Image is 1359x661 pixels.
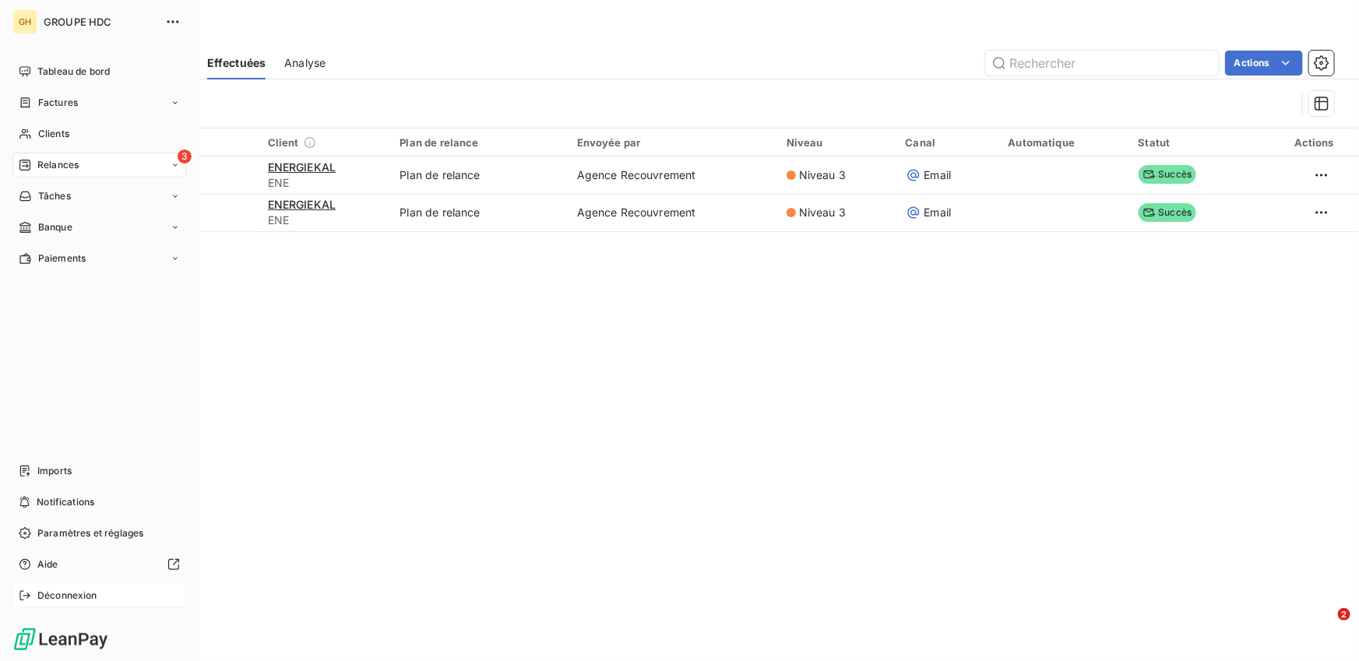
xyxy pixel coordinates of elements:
div: Automatique [1009,136,1120,149]
td: Agence Recouvrement [568,156,777,194]
span: Email [924,167,952,183]
span: Banque [38,220,72,234]
span: Paramètres et réglages [37,526,143,540]
span: Déconnexion [37,589,97,603]
td: Plan de relance [390,156,567,194]
span: Relances [37,158,79,172]
a: 3Relances [12,153,186,178]
span: Succès [1139,203,1197,222]
span: ENERGIEKAL [268,198,336,211]
div: Niveau [787,136,887,149]
a: Paramètres et réglages [12,521,186,546]
a: Imports [12,459,186,483]
span: 3 [178,149,192,163]
div: Canal [906,136,990,149]
button: Actions [1225,51,1303,76]
a: Tâches [12,184,186,209]
span: Aide [37,557,58,571]
div: Plan de relance [400,136,558,149]
span: Notifications [37,495,94,509]
a: Aide [12,552,186,577]
span: ENE [268,213,382,228]
span: Clients [38,127,69,141]
img: Logo LeanPay [12,627,109,652]
a: Clients [12,121,186,146]
span: Client [268,136,299,149]
div: Envoyée par [577,136,768,149]
span: Niveau 3 [799,205,846,220]
span: Analyse [284,55,326,71]
span: 2 [1338,608,1350,621]
span: Tableau de bord [37,65,110,79]
div: Statut [1139,136,1238,149]
span: Imports [37,464,72,478]
span: Tâches [38,189,71,203]
td: Agence Recouvrement [568,194,777,231]
div: GH [12,9,37,34]
span: Niveau 3 [799,167,846,183]
a: Factures [12,90,186,115]
td: Plan de relance [390,194,567,231]
a: Banque [12,215,186,240]
a: Paiements [12,246,186,271]
span: Paiements [38,251,86,265]
input: Rechercher [985,51,1219,76]
a: Tableau de bord [12,59,186,84]
span: Factures [38,96,78,110]
span: Effectuées [207,55,266,71]
iframe: Intercom live chat [1306,608,1343,645]
span: ENE [268,175,382,191]
span: Email [924,205,952,220]
span: ENERGIEKAL [268,160,336,174]
span: GROUPE HDC [44,16,156,28]
div: Actions [1255,136,1334,149]
span: Succès [1139,165,1197,184]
